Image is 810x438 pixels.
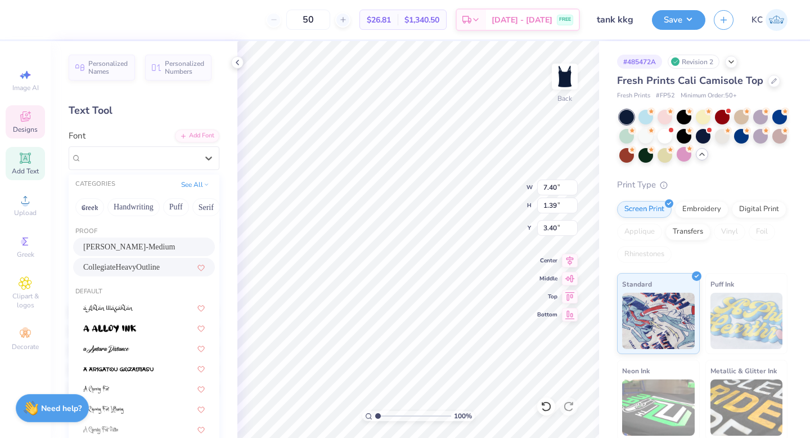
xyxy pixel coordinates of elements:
[6,292,45,310] span: Clipart & logos
[41,403,82,414] strong: Need help?
[622,293,695,349] img: Standard
[617,224,662,240] div: Applique
[732,201,786,218] div: Digital Print
[69,287,219,297] div: Default
[83,426,118,434] img: A Charming Font Outline
[13,125,38,134] span: Designs
[714,224,745,240] div: Vinyl
[681,91,737,101] span: Minimum Order: 50 +
[751,9,787,31] a: KC
[710,379,783,436] img: Metallic & Glitter Ink
[83,386,110,394] img: A Charming Font
[88,60,128,75] span: Personalized Names
[537,311,557,319] span: Bottom
[710,293,783,349] img: Puff Ink
[617,201,672,218] div: Screen Print
[622,278,652,290] span: Standard
[107,198,160,216] button: Handwriting
[83,325,136,333] img: a Alloy Ink
[175,129,219,142] div: Add Font
[69,227,219,236] div: Proof
[668,55,719,69] div: Revision 2
[617,74,763,87] span: Fresh Prints Cali Camisole Top
[492,14,552,26] span: [DATE] - [DATE]
[675,201,728,218] div: Embroidery
[656,91,675,101] span: # FP52
[69,129,85,142] label: Font
[286,10,330,30] input: – –
[404,14,439,26] span: $1,340.50
[710,365,777,377] span: Metallic & Glitter Ink
[751,14,763,26] span: KC
[588,8,643,31] input: Untitled Design
[165,60,205,75] span: Personalized Numbers
[537,275,557,283] span: Middle
[69,103,219,118] div: Text Tool
[83,365,154,373] img: a Arigatou Gozaimasu
[83,261,160,273] span: CollegiateHeavyOutline
[749,224,775,240] div: Foil
[617,55,662,69] div: # 485472A
[652,10,705,30] button: Save
[83,345,129,353] img: a Antara Distance
[83,406,124,414] img: A Charming Font Leftleaning
[367,14,391,26] span: $26.81
[12,83,39,92] span: Image AI
[559,16,571,24] span: FREE
[537,293,557,301] span: Top
[622,379,695,436] img: Neon Ink
[75,180,115,189] div: CATEGORIES
[83,241,175,253] span: [PERSON_NAME]-Medium
[617,178,787,191] div: Print Type
[617,246,672,263] div: Rhinestones
[192,198,220,216] button: Serif
[12,167,39,176] span: Add Text
[163,198,189,216] button: Puff
[14,208,37,217] span: Upload
[557,93,572,104] div: Back
[17,250,34,259] span: Greek
[617,91,650,101] span: Fresh Prints
[454,411,472,421] span: 100 %
[622,365,650,377] span: Neon Ink
[12,342,39,351] span: Decorate
[553,65,576,88] img: Back
[537,257,557,265] span: Center
[766,9,787,31] img: Kaitlyn Carruth
[83,305,133,312] img: a Ahlan Wasahlan
[75,198,104,216] button: Greek
[665,224,710,240] div: Transfers
[178,179,213,190] button: See All
[710,278,734,290] span: Puff Ink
